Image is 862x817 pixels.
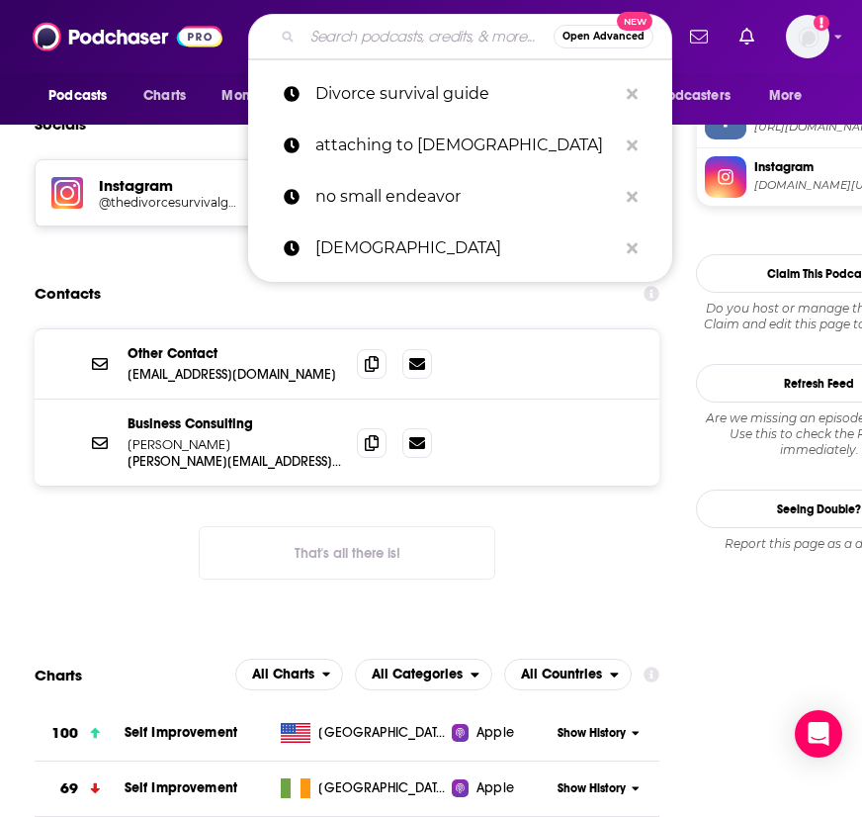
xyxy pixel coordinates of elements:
[617,12,652,31] span: New
[504,659,632,690] button: open menu
[35,706,124,761] a: 100
[355,659,492,690] button: open menu
[795,710,842,758] div: Open Intercom Messenger
[552,780,646,797] button: Show History
[35,275,101,313] h2: Contacts
[552,725,646,742] button: Show History
[315,120,617,171] p: attaching to god
[814,15,829,31] svg: Add a profile image
[128,415,341,432] p: Business Consulting
[682,20,716,53] a: Show notifications dropdown
[99,195,241,210] h5: @thedivorcesurvivalguide
[248,223,672,274] a: [DEMOGRAPHIC_DATA]
[252,668,314,681] span: All Charts
[315,68,617,120] p: Divorce survival guide
[235,659,344,690] button: open menu
[504,659,632,690] h2: Countries
[521,668,602,681] span: All Countries
[318,723,447,743] span: United States
[623,77,759,115] button: open menu
[51,722,78,745] h3: 100
[248,14,672,59] div: Search podcasts, credits, & more...
[732,20,762,53] a: Show notifications dropdown
[562,32,645,42] span: Open Advanced
[143,82,186,110] span: Charts
[248,120,672,171] a: attaching to [DEMOGRAPHIC_DATA]
[273,778,452,798] a: [GEOGRAPHIC_DATA]
[235,659,344,690] h2: Platforms
[452,778,552,798] a: Apple
[372,668,463,681] span: All Categories
[35,762,124,816] a: 69
[476,778,514,798] span: Apple
[755,77,827,115] button: open menu
[786,15,829,58] span: Logged in as shcarlos
[60,777,78,800] h3: 69
[315,171,617,223] p: no small endeavor
[128,453,341,470] p: [PERSON_NAME][EMAIL_ADDRESS][DOMAIN_NAME]
[35,666,82,684] h2: Charts
[33,18,222,55] img: Podchaser - Follow, Share and Rate Podcasts
[554,25,653,48] button: Open AdvancedNew
[125,724,237,741] a: Self Improvement
[302,21,554,52] input: Search podcasts, credits, & more...
[99,195,259,210] a: @thedivorcesurvivalguide
[35,77,132,115] button: open menu
[199,526,495,580] button: Nothing here.
[99,176,259,195] h5: Instagram
[476,723,514,743] span: Apple
[128,366,341,383] p: [EMAIL_ADDRESS][DOMAIN_NAME]
[452,723,552,743] a: Apple
[318,778,447,798] span: Ireland
[248,68,672,120] a: Divorce survival guide
[315,223,617,274] p: pastorate
[248,171,672,223] a: no small endeavor
[35,106,86,143] h2: Socials
[769,82,803,110] span: More
[48,82,107,110] span: Podcasts
[558,780,626,797] span: Show History
[786,15,829,58] img: User Profile
[128,345,341,362] p: Other Contact
[273,723,452,743] a: [GEOGRAPHIC_DATA]
[130,77,198,115] a: Charts
[208,77,317,115] button: open menu
[51,177,83,209] img: iconImage
[786,15,829,58] button: Show profile menu
[355,659,492,690] h2: Categories
[125,779,237,796] a: Self Improvement
[636,82,731,110] span: For Podcasters
[558,725,626,742] span: Show History
[128,436,341,453] p: [PERSON_NAME]
[221,82,292,110] span: Monitoring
